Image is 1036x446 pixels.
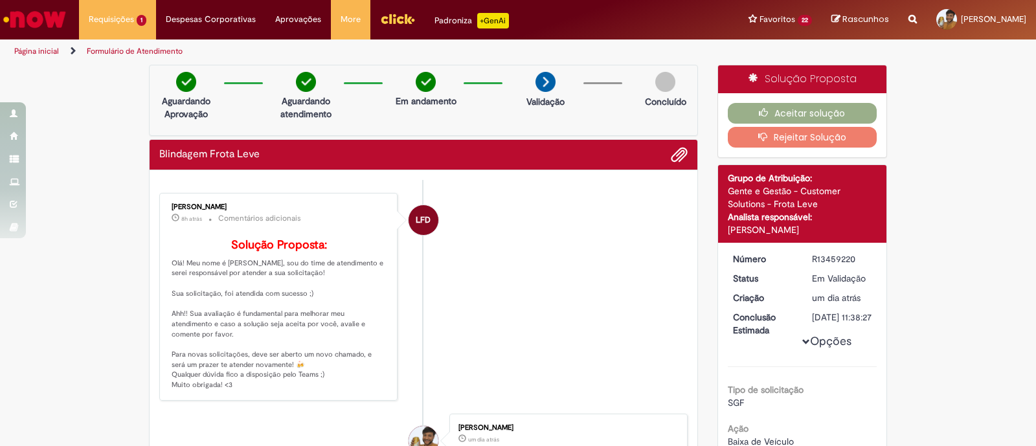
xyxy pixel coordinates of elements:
[181,215,202,223] span: 8h atrás
[812,252,872,265] div: R13459220
[396,95,456,107] p: Em andamento
[728,423,749,434] b: Ação
[812,311,872,324] div: [DATE] 11:38:27
[218,213,301,224] small: Comentários adicionais
[458,424,674,432] div: [PERSON_NAME]
[137,15,146,26] span: 1
[812,272,872,285] div: Em Validação
[645,95,686,108] p: Concluído
[468,436,499,443] span: um dia atrás
[526,95,565,108] p: Validação
[409,205,438,235] div: Leticia Ferreira Dantas De Almeida
[728,397,744,408] span: SGF
[728,172,877,184] div: Grupo de Atribuição:
[159,149,260,161] h2: Blindagem Frota Leve Histórico de tíquete
[723,311,803,337] dt: Conclusão Estimada
[468,436,499,443] time: 28/08/2025 16:32:26
[275,13,321,26] span: Aprovações
[14,46,59,56] a: Página inicial
[728,184,877,210] div: Gente e Gestão - Customer Solutions - Frota Leve
[728,127,877,148] button: Rejeitar Solução
[231,238,327,252] b: Solução Proposta:
[341,13,361,26] span: More
[671,146,688,163] button: Adicionar anexos
[275,95,337,120] p: Aguardando atendimento
[535,72,556,92] img: arrow-next.png
[87,46,183,56] a: Formulário de Atendimento
[728,223,877,236] div: [PERSON_NAME]
[812,291,872,304] div: 28/08/2025 16:38:17
[760,13,795,26] span: Favoritos
[416,72,436,92] img: check-circle-green.png
[181,215,202,223] time: 29/08/2025 10:09:18
[416,205,431,236] span: LFD
[477,13,509,28] p: +GenAi
[296,72,316,92] img: check-circle-green.png
[798,15,812,26] span: 22
[172,239,387,390] p: Olá! Meu nome é [PERSON_NAME], sou do time de atendimento e serei responsável por atender a sua s...
[831,14,889,26] a: Rascunhos
[723,252,803,265] dt: Número
[961,14,1026,25] span: [PERSON_NAME]
[89,13,134,26] span: Requisições
[155,95,218,120] p: Aguardando Aprovação
[10,39,681,63] ul: Trilhas de página
[842,13,889,25] span: Rascunhos
[728,384,804,396] b: Tipo de solicitação
[723,291,803,304] dt: Criação
[166,13,256,26] span: Despesas Corporativas
[812,292,861,304] span: um dia atrás
[655,72,675,92] img: img-circle-grey.png
[728,210,877,223] div: Analista responsável:
[176,72,196,92] img: check-circle-green.png
[1,6,68,32] img: ServiceNow
[172,203,387,211] div: [PERSON_NAME]
[718,65,887,93] div: Solução Proposta
[728,103,877,124] button: Aceitar solução
[812,292,861,304] time: 28/08/2025 16:38:17
[723,272,803,285] dt: Status
[434,13,509,28] div: Padroniza
[380,9,415,28] img: click_logo_yellow_360x200.png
